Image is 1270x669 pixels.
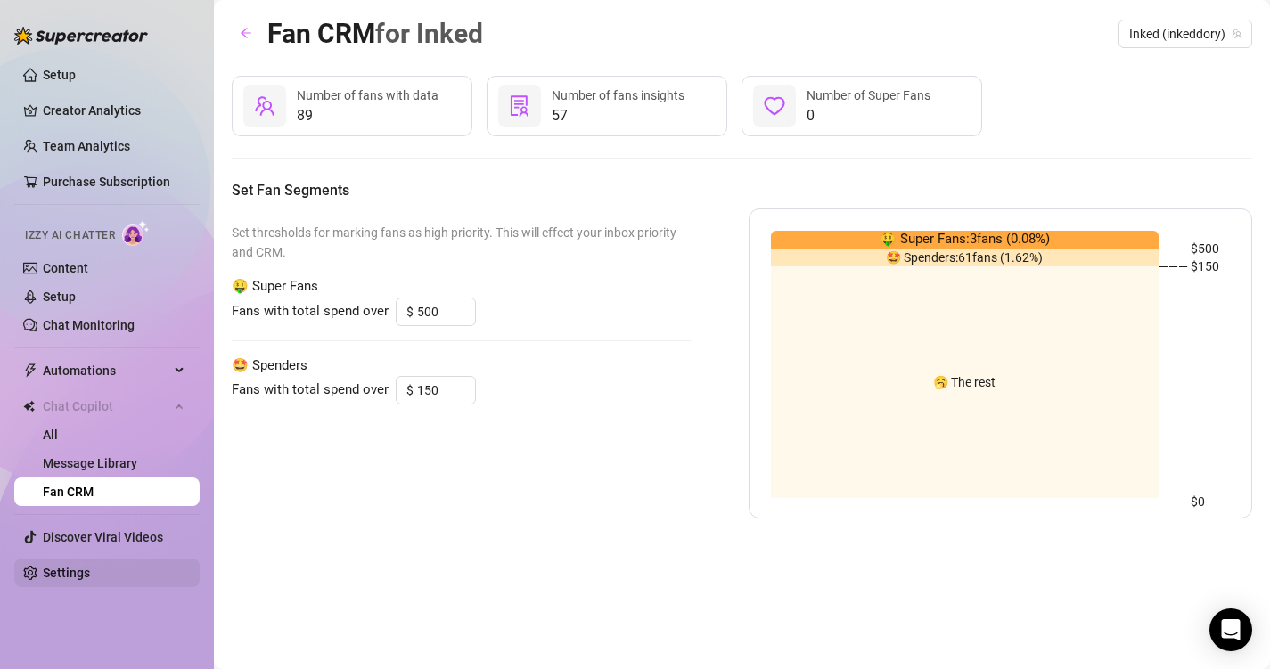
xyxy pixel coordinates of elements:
span: Number of fans with data [297,88,438,102]
span: team [254,95,275,117]
article: Fan CRM [267,12,483,54]
img: AI Chatter [122,220,150,246]
input: 150 [417,377,475,404]
h5: Set Fan Segments [232,180,1252,201]
a: Purchase Subscription [43,175,170,189]
span: arrow-left [240,27,252,39]
a: Setup [43,290,76,304]
span: 🤩 Spenders [232,355,692,377]
span: Number of fans insights [552,88,684,102]
span: Izzy AI Chatter [25,227,115,244]
span: Set thresholds for marking fans as high priority. This will effect your inbox priority and CRM. [232,223,692,262]
span: thunderbolt [23,363,37,378]
a: Setup [43,68,76,82]
a: Content [43,261,88,275]
span: solution [509,95,530,117]
span: Inked (inkeddory) [1129,20,1241,47]
img: Chat Copilot [23,400,35,412]
a: Discover Viral Videos [43,530,163,544]
span: Fans with total spend over [232,301,389,322]
span: team [1232,29,1242,39]
a: Settings [43,566,90,580]
span: heart [764,95,785,117]
span: 🤑 Super Fans [232,276,692,298]
span: Chat Copilot [43,392,169,420]
div: Open Intercom Messenger [1209,608,1252,651]
span: 57 [552,105,684,126]
span: for Inked [375,18,483,49]
span: 0 [807,105,930,126]
input: 500 [417,298,475,325]
a: Chat Monitoring [43,318,135,332]
span: 89 [297,105,438,126]
span: Automations [43,356,169,385]
span: Fans with total spend over [232,379,389,401]
span: 🤑 Super Fans: 3 fans ( 0.08 %) [880,229,1050,250]
a: Team Analytics [43,139,130,153]
a: Creator Analytics [43,96,185,125]
img: logo-BBDzfeDw.svg [14,27,148,45]
span: Number of Super Fans [807,88,930,102]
